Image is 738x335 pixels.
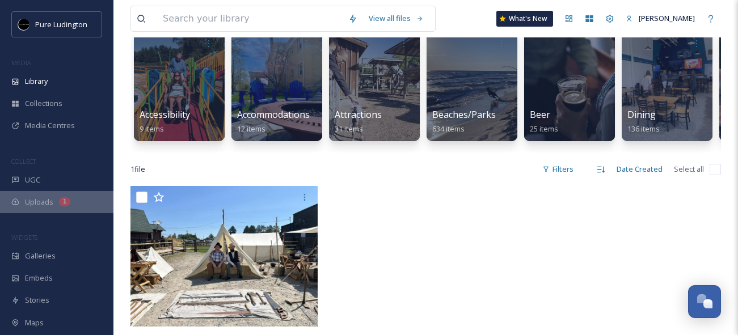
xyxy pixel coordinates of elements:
[530,109,558,134] a: Beer25 items
[18,19,29,30] img: pureludingtonF-2.png
[620,7,701,29] a: [PERSON_NAME]
[530,108,550,121] span: Beer
[140,108,190,121] span: Accessibility
[25,98,62,109] span: Collections
[627,109,660,134] a: Dining136 items
[35,19,87,29] span: Pure Ludington
[335,108,382,121] span: Attractions
[140,109,190,134] a: Accessibility9 items
[237,109,310,134] a: Accommodations12 items
[537,158,579,180] div: Filters
[530,124,558,134] span: 25 items
[157,6,343,31] input: Search your library
[627,108,656,121] span: Dining
[237,108,310,121] span: Accommodations
[25,175,40,185] span: UGC
[25,251,56,261] span: Galleries
[363,7,429,29] a: View all files
[432,109,496,134] a: Beaches/Parks634 items
[130,186,318,326] img: 454614946_10233283614814456_5586897274377026409_n.jpg
[25,295,49,306] span: Stories
[432,108,496,121] span: Beaches/Parks
[627,124,660,134] span: 136 items
[25,76,48,87] span: Library
[25,197,53,207] span: Uploads
[335,124,363,134] span: 31 items
[25,317,44,328] span: Maps
[639,13,695,23] span: [PERSON_NAME]
[674,164,704,175] span: Select all
[130,164,145,175] span: 1 file
[25,120,75,131] span: Media Centres
[11,58,31,67] span: MEDIA
[11,233,37,241] span: WIDGETS
[237,124,265,134] span: 12 items
[611,158,668,180] div: Date Created
[432,124,465,134] span: 634 items
[335,109,382,134] a: Attractions31 items
[11,157,36,166] span: COLLECT
[140,124,164,134] span: 9 items
[496,11,553,27] a: What's New
[25,273,53,283] span: Embeds
[59,197,70,206] div: 1
[688,285,721,318] button: Open Chat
